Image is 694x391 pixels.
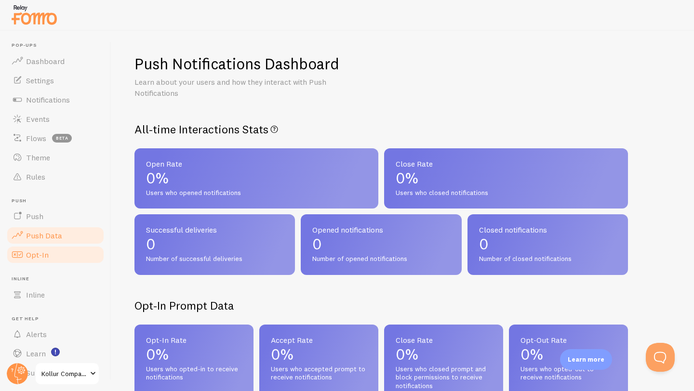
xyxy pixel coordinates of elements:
span: beta [52,134,72,143]
p: 0% [146,170,367,186]
span: Rules [26,172,45,182]
p: Learn more [568,355,604,364]
span: Close Rate [396,160,616,168]
span: Flows [26,133,46,143]
span: Push [12,198,105,204]
span: Users who closed notifications [396,189,616,197]
a: Events [6,109,105,129]
span: Opt-In [26,250,49,260]
h2: All-time Interactions Stats [134,122,628,137]
p: 0% [271,347,367,362]
span: Closed notifications [479,226,616,234]
span: Number of successful deliveries [146,255,283,263]
span: Users who opened notifications [146,189,367,197]
span: Close Rate [396,336,492,344]
h1: Push Notifications Dashboard [134,54,339,74]
a: Push Data [6,226,105,245]
p: 0% [396,170,616,186]
span: Pop-ups [12,42,105,49]
span: Users who closed prompt and block permissions to receive notifications [396,365,492,391]
span: Push Data [26,231,62,240]
span: Successful deliveries [146,226,283,234]
span: Push [26,211,43,221]
h2: Opt-In Prompt Data [134,298,628,313]
a: Dashboard [6,52,105,71]
span: Alerts [26,329,47,339]
a: Alerts [6,325,105,344]
a: Kollur Company [35,362,100,385]
span: Opt-Out Rate [520,336,616,344]
span: Inline [12,276,105,282]
a: Theme [6,148,105,167]
iframe: Help Scout Beacon - Open [646,343,675,372]
img: fomo-relay-logo-orange.svg [10,2,58,27]
span: Opened notifications [312,226,450,234]
span: Open Rate [146,160,367,168]
p: 0 [146,236,283,252]
a: Notifications [6,90,105,109]
span: Number of opened notifications [312,255,450,263]
a: Inline [6,285,105,304]
span: Users who accepted prompt to receive notifications [271,365,367,382]
span: Get Help [12,316,105,322]
p: 0% [396,347,492,362]
a: Flows beta [6,129,105,148]
a: Rules [6,167,105,186]
span: Number of closed notifications [479,255,616,263]
span: Notifications [26,95,70,104]
p: 0 [479,236,616,252]
p: Learn about your users and how they interact with Push Notifications [134,77,366,99]
span: Opt-In Rate [146,336,242,344]
a: Settings [6,71,105,90]
span: Theme [26,153,50,162]
a: Learn [6,344,105,363]
span: Accept Rate [271,336,367,344]
div: Learn more [560,349,612,370]
a: Push [6,207,105,226]
span: Dashboard [26,56,65,66]
a: Opt-In [6,245,105,264]
span: Inline [26,290,45,300]
span: Settings [26,76,54,85]
p: 0 [312,236,450,252]
span: Kollur Company [41,368,87,379]
p: 0% [520,347,616,362]
svg: <p>Watch New Feature Tutorials!</p> [51,348,60,356]
span: Users who opted-out to receive notifications [520,365,616,382]
p: 0% [146,347,242,362]
span: Learn [26,349,46,358]
span: Users who opted-in to receive notifications [146,365,242,382]
span: Events [26,114,50,124]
